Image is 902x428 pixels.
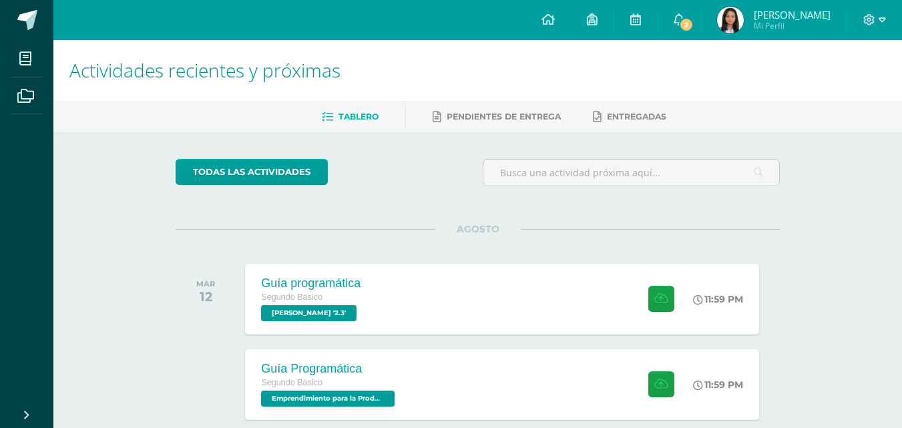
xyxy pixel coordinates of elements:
[435,223,521,235] span: AGOSTO
[607,112,666,122] span: Entregadas
[176,159,328,185] a: todas las Actividades
[261,292,322,302] span: Segundo Básico
[693,379,743,391] div: 11:59 PM
[717,7,744,33] img: 93cf32220c4166c505e0ab2bc4be1309.png
[754,20,831,31] span: Mi Perfil
[322,106,379,128] a: Tablero
[261,305,357,321] span: PEREL '2.3'
[593,106,666,128] a: Entregadas
[433,106,561,128] a: Pendientes de entrega
[261,362,398,376] div: Guía Programática
[339,112,379,122] span: Tablero
[447,112,561,122] span: Pendientes de entrega
[196,288,215,304] div: 12
[693,293,743,305] div: 11:59 PM
[261,378,322,387] span: Segundo Básico
[754,8,831,21] span: [PERSON_NAME]
[69,57,341,83] span: Actividades recientes y próximas
[483,160,779,186] input: Busca una actividad próxima aquí...
[261,391,395,407] span: Emprendimiento para la Productividad '2.3'
[196,279,215,288] div: MAR
[261,276,361,290] div: Guía programática
[679,17,694,32] span: 2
